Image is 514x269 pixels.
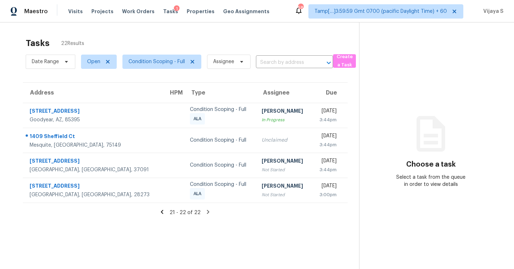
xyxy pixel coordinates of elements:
[333,54,356,68] button: Create a Task
[317,182,337,191] div: [DATE]
[213,58,234,65] span: Assignee
[317,116,337,123] div: 3:44pm
[262,116,306,123] div: In Progress
[480,8,503,15] span: Vijaya S
[317,141,337,148] div: 3:44pm
[174,5,180,12] div: 1
[128,58,185,65] span: Condition Scoping - Full
[298,4,303,11] div: 588
[314,8,447,15] span: Tamp[…]3:59:59 Gmt 0700 (pacific Daylight Time) + 60
[30,116,157,123] div: Goodyear, AZ, 85395
[190,137,250,144] div: Condition Scoping - Full
[193,190,204,197] span: ALA
[23,83,163,103] th: Address
[190,162,250,169] div: Condition Scoping - Full
[262,166,306,173] div: Not Started
[406,161,456,168] h3: Choose a task
[223,8,269,15] span: Geo Assignments
[91,8,114,15] span: Projects
[256,57,313,68] input: Search by address
[256,83,312,103] th: Assignee
[193,115,204,122] span: ALA
[317,191,337,198] div: 3:00pm
[262,107,306,116] div: [PERSON_NAME]
[317,107,337,116] div: [DATE]
[262,137,306,144] div: Unclaimed
[262,191,306,198] div: Not Started
[30,191,157,198] div: [GEOGRAPHIC_DATA], [GEOGRAPHIC_DATA], 28273
[317,132,337,141] div: [DATE]
[170,210,201,215] span: 21 - 22 of 22
[324,58,334,68] button: Open
[61,40,84,47] span: 22 Results
[184,83,256,103] th: Type
[30,133,157,142] div: 1409 Sheffield Ct
[190,106,250,113] div: Condition Scoping - Full
[68,8,83,15] span: Visits
[262,182,306,191] div: [PERSON_NAME]
[30,157,157,166] div: [STREET_ADDRESS]
[87,58,100,65] span: Open
[262,157,306,166] div: [PERSON_NAME]
[190,181,250,188] div: Condition Scoping - Full
[337,53,352,69] span: Create a Task
[24,8,48,15] span: Maestro
[163,83,184,103] th: HPM
[163,9,178,14] span: Tasks
[317,157,337,166] div: [DATE]
[30,166,157,173] div: [GEOGRAPHIC_DATA], [GEOGRAPHIC_DATA], 37091
[30,182,157,191] div: [STREET_ADDRESS]
[187,8,215,15] span: Properties
[312,83,348,103] th: Due
[30,142,157,149] div: Mesquite, [GEOGRAPHIC_DATA], 75149
[30,107,157,116] div: [STREET_ADDRESS]
[26,40,50,47] h2: Tasks
[317,166,337,173] div: 3:44pm
[395,174,467,188] div: Select a task from the queue in order to view details
[32,58,59,65] span: Date Range
[122,8,155,15] span: Work Orders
